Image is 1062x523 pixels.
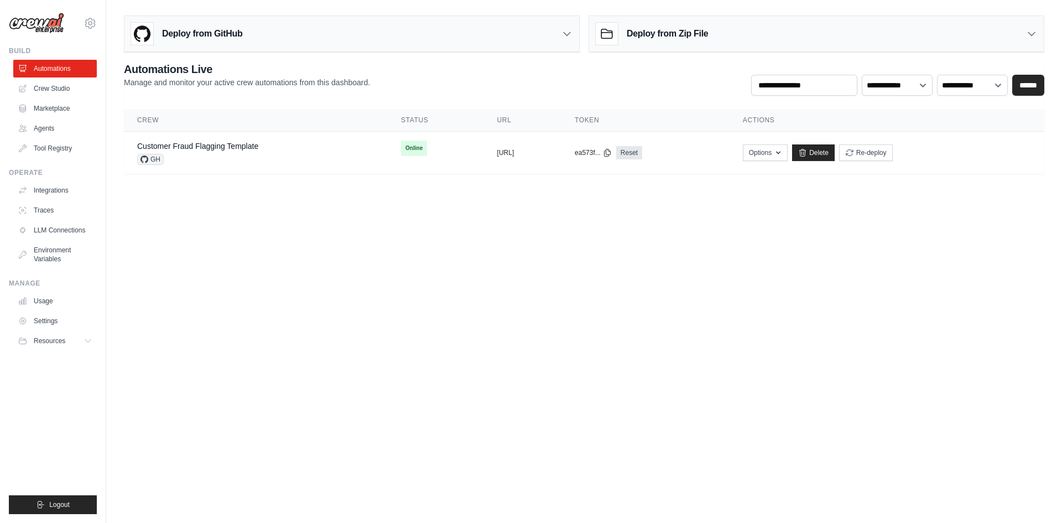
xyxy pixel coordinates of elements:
th: Status [388,109,484,132]
a: Customer Fraud Flagging Template [137,142,258,151]
a: Crew Studio [13,80,97,97]
a: Settings [13,312,97,330]
button: ea573f... [575,148,612,157]
button: Re-deploy [839,144,893,161]
th: Actions [730,109,1044,132]
h3: Deploy from Zip File [627,27,708,40]
a: Environment Variables [13,241,97,268]
span: GH [137,154,164,165]
img: GitHub Logo [131,23,153,45]
th: Crew [124,109,388,132]
th: Token [561,109,730,132]
a: Integrations [13,182,97,199]
iframe: Chat Widget [1007,470,1062,523]
button: Resources [13,332,97,350]
a: Agents [13,120,97,137]
a: Tool Registry [13,139,97,157]
a: Delete [792,144,835,161]
th: URL [484,109,562,132]
button: Logout [9,495,97,514]
span: Logout [49,500,70,509]
img: Logo [9,13,64,34]
h2: Automations Live [124,61,370,77]
h3: Deploy from GitHub [162,27,242,40]
a: Traces [13,201,97,219]
div: Build [9,46,97,55]
div: Manage [9,279,97,288]
a: Automations [13,60,97,77]
a: Marketplace [13,100,97,117]
span: Online [401,141,427,156]
p: Manage and monitor your active crew automations from this dashboard. [124,77,370,88]
a: LLM Connections [13,221,97,239]
a: Reset [616,146,642,159]
div: Operate [9,168,97,177]
button: Options [743,144,788,161]
span: Resources [34,336,65,345]
a: Usage [13,292,97,310]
